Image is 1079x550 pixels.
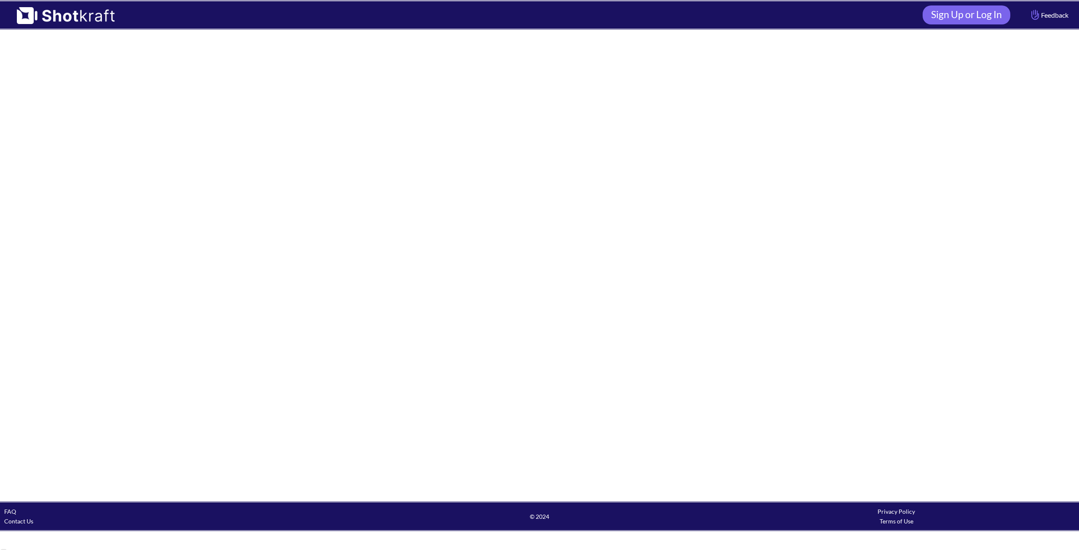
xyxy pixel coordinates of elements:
[361,512,718,521] span: © 2024
[4,508,16,515] a: FAQ
[4,518,33,525] a: Contact Us
[718,507,1075,516] div: Privacy Policy
[718,516,1075,526] div: Terms of Use
[1029,8,1041,22] img: Hand Icon
[1029,10,1068,20] span: Feedback
[923,5,1010,24] a: Sign Up or Log In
